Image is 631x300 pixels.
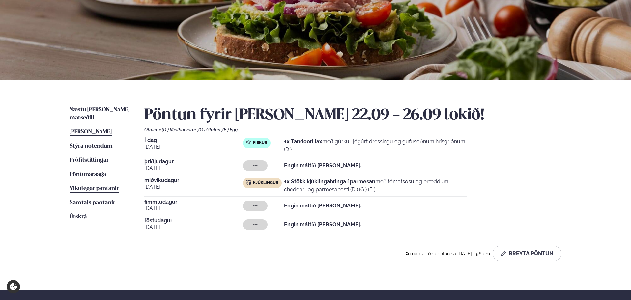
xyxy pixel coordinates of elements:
[284,138,467,153] p: með gúrku- jógúrt dressingu og gufusoðnum hrísgrjónum (D )
[70,157,109,163] span: Prófílstillingar
[284,178,467,194] p: með tómatsósu og bræddum cheddar- og parmesanosti (D ) (G ) (E )
[253,203,258,208] span: ---
[253,180,278,186] span: Kjúklingur
[70,142,113,150] a: Stýra notendum
[70,199,115,207] a: Samtals pantanir
[70,156,109,164] a: Prófílstillingar
[284,203,361,209] strong: Engin máltíð [PERSON_NAME].
[284,178,375,185] strong: 1x Stökk kjúklingabringa í parmesan
[70,200,115,205] span: Samtals pantanir
[144,199,243,205] span: fimmtudagur
[7,280,20,293] a: Cookie settings
[284,221,361,228] strong: Engin máltíð [PERSON_NAME].
[284,138,322,145] strong: 1x Tandoori lax
[144,159,243,164] span: þriðjudagur
[70,214,87,220] span: Útskrá
[144,106,561,124] h2: Pöntun fyrir [PERSON_NAME] 22.09 - 26.09 lokið!
[144,164,243,172] span: [DATE]
[70,129,112,135] span: [PERSON_NAME]
[144,143,243,151] span: [DATE]
[405,251,490,256] span: Þú uppfærðir pöntunina [DATE] 1:56 pm
[70,172,106,177] span: Pöntunarsaga
[70,171,106,178] a: Pöntunarsaga
[246,140,251,145] img: fish.svg
[70,213,87,221] a: Útskrá
[284,162,361,169] strong: Engin máltíð [PERSON_NAME].
[253,163,258,168] span: ---
[144,138,243,143] span: Í dag
[198,127,222,132] span: (G ) Glúten ,
[70,128,112,136] a: [PERSON_NAME]
[253,222,258,227] span: ---
[70,106,131,122] a: Næstu [PERSON_NAME] matseðill
[222,127,238,132] span: (E ) Egg
[144,205,243,212] span: [DATE]
[70,143,113,149] span: Stýra notendum
[144,223,243,231] span: [DATE]
[144,178,243,183] span: miðvikudagur
[144,218,243,223] span: föstudagur
[246,180,251,185] img: chicken.svg
[144,127,561,132] div: Ofnæmi:
[493,246,561,261] button: Breyta Pöntun
[144,183,243,191] span: [DATE]
[253,140,267,146] span: Fiskur
[70,107,129,121] span: Næstu [PERSON_NAME] matseðill
[162,127,198,132] span: (D ) Mjólkurvörur ,
[70,185,119,193] a: Vikulegar pantanir
[70,186,119,191] span: Vikulegar pantanir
